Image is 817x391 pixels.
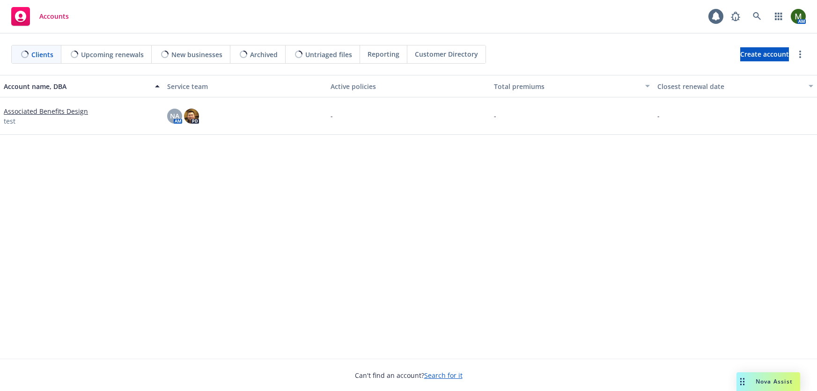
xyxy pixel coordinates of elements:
[494,81,640,91] div: Total premiums
[355,370,463,380] span: Can't find an account?
[795,49,806,60] a: more
[305,50,352,59] span: Untriaged files
[756,377,793,385] span: Nova Assist
[657,111,660,121] span: -
[740,45,789,63] span: Create account
[331,81,486,91] div: Active policies
[167,81,323,91] div: Service team
[250,50,278,59] span: Archived
[331,111,333,121] span: -
[490,75,654,97] button: Total premiums
[7,3,73,30] a: Accounts
[368,49,399,59] span: Reporting
[791,9,806,24] img: photo
[171,50,222,59] span: New businesses
[424,371,463,380] a: Search for it
[748,7,766,26] a: Search
[657,81,803,91] div: Closest renewal date
[736,372,800,391] button: Nova Assist
[170,111,179,121] span: NA
[31,50,53,59] span: Clients
[327,75,490,97] button: Active policies
[726,7,745,26] a: Report a Bug
[39,13,69,20] span: Accounts
[81,50,144,59] span: Upcoming renewals
[494,111,496,121] span: -
[4,106,88,116] a: Associated Benefits Design
[736,372,748,391] div: Drag to move
[654,75,817,97] button: Closest renewal date
[163,75,327,97] button: Service team
[184,109,199,124] img: photo
[415,49,478,59] span: Customer Directory
[769,7,788,26] a: Switch app
[740,47,789,61] a: Create account
[4,81,149,91] div: Account name, DBA
[4,116,15,126] span: test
